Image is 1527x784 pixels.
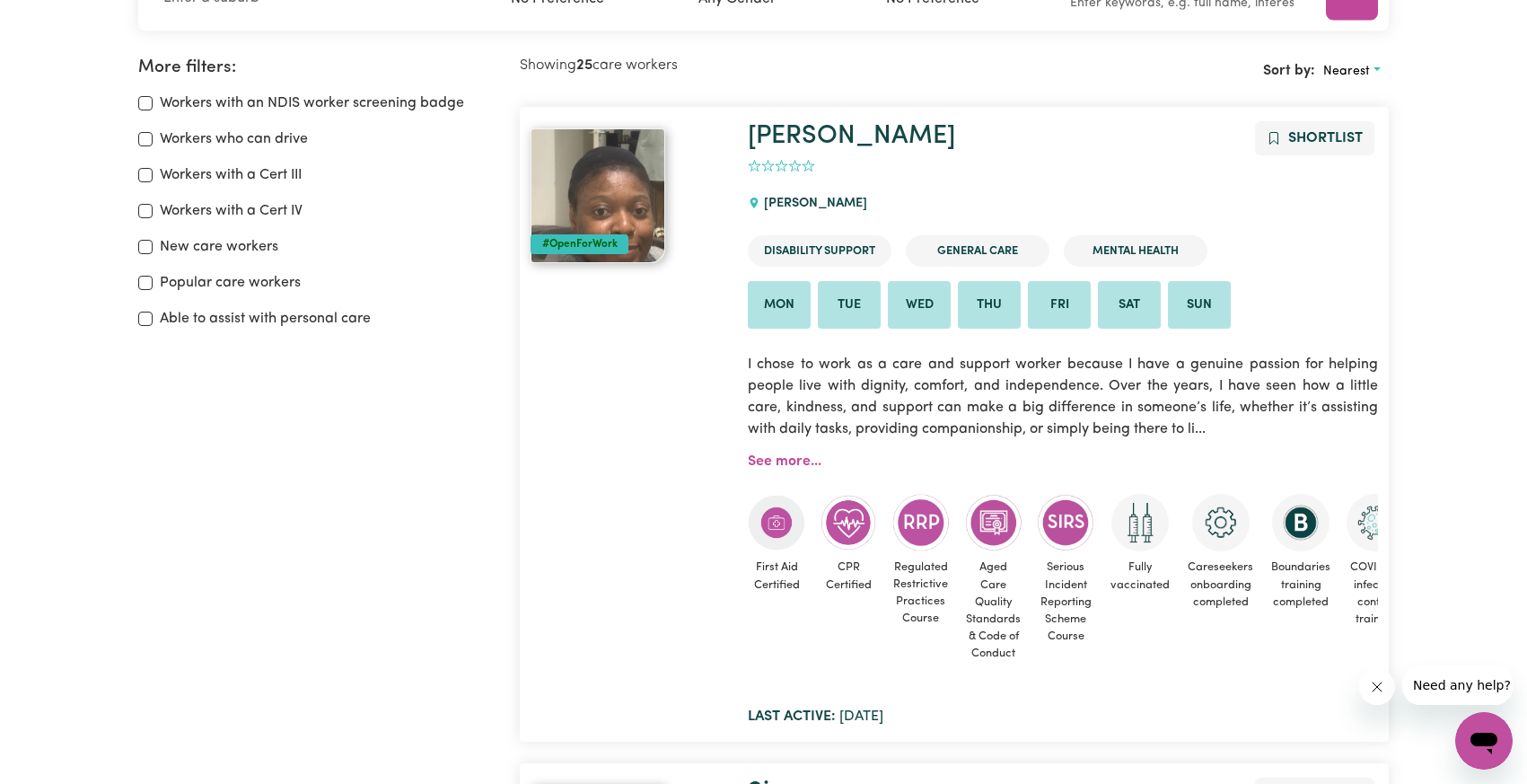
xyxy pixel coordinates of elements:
span: Careseekers onboarding completed [1186,551,1255,618]
label: Able to assist with personal care [160,308,371,330]
span: Aged Care Quality Standards & Code of Conduct [964,551,1022,669]
li: Available on Fri [1028,281,1091,330]
li: Available on Tue [818,281,881,330]
a: See more... [748,454,821,469]
img: CS Academy: Serious Incident Reporting Scheme course completed [1037,494,1094,551]
li: Available on Sun [1168,281,1231,330]
div: add rating by typing an integer from 0 to 5 or pressing arrow keys [748,156,815,177]
li: Available on Mon [748,281,811,330]
li: Available on Thu [958,281,1021,330]
img: CS Academy: Aged Care Quality Standards & Code of Conduct course completed [965,494,1022,551]
img: View Vivian's profile [531,128,665,263]
img: Care and support worker has received 2 doses of COVID-19 vaccine [1111,494,1169,551]
div: [PERSON_NAME] [748,180,878,228]
img: CS Academy: Regulated Restrictive Practices course completed [892,494,950,551]
span: COVID-19 infection control training [1347,551,1404,635]
label: Workers who can drive [160,128,308,150]
h2: Showing care workers [520,57,954,75]
span: Sort by: [1263,64,1315,78]
b: 25 [576,58,592,73]
button: Sort search results [1315,57,1389,85]
img: Care and support worker has completed CPR Certification [820,494,877,551]
span: Boundaries training completed [1269,551,1332,618]
img: Care and support worker has completed First Aid Certification [748,494,805,551]
iframe: Close message [1359,669,1395,705]
span: CPR Certified [820,551,877,600]
li: Mental Health [1064,235,1207,267]
label: Workers with a Cert IV [160,200,303,222]
iframe: Button to launch messaging window [1455,712,1513,770]
a: [PERSON_NAME] [748,123,955,149]
li: Disability Support [748,235,891,267]
li: Available on Wed [888,281,951,330]
span: Shortlist [1288,131,1363,145]
li: General Care [906,235,1049,267]
img: CS Academy: Careseekers Onboarding course completed [1192,494,1250,551]
span: First Aid Certified [748,551,805,600]
img: CS Academy: COVID-19 Infection Control Training course completed [1347,494,1404,551]
span: Regulated Restrictive Practices Course [891,551,950,635]
label: Workers with an NDIS worker screening badge [160,92,464,114]
label: New care workers [160,236,278,258]
iframe: Message from company [1402,665,1513,705]
img: CS Academy: Boundaries in care and support work course completed [1272,494,1330,551]
label: Workers with a Cert III [160,164,302,186]
div: #OpenForWork [531,234,628,254]
button: Add to shortlist [1255,121,1374,155]
label: Popular care workers [160,272,301,294]
span: Serious Incident Reporting Scheme Course [1037,551,1094,652]
span: Fully vaccinated [1109,551,1172,600]
h2: More filters: [138,57,498,78]
span: Nearest [1323,65,1370,78]
li: Available on Sat [1098,281,1161,330]
p: I chose to work as a care and support worker because I have a genuine passion for helping people ... [748,343,1378,451]
b: Last active: [748,709,836,724]
span: [DATE] [748,709,883,724]
a: Vivian#OpenForWork [531,128,726,263]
